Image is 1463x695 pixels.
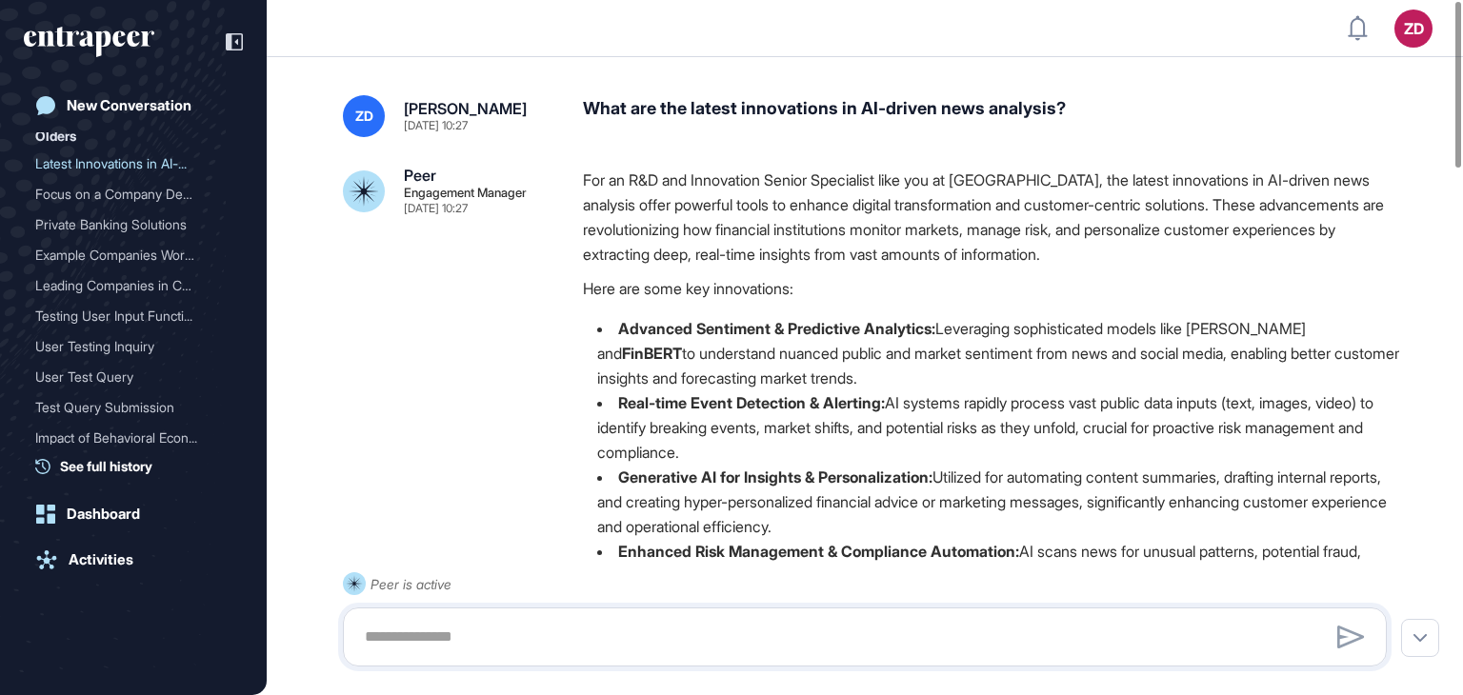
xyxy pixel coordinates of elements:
div: Example Companies Working on Agentic AI [35,240,231,270]
div: Leading Companies in Chat... [35,270,216,301]
div: Dashboard [67,506,140,523]
div: Impact of Behavioral Econ... [35,423,216,453]
button: ZD [1394,10,1433,48]
li: Leveraging sophisticated models like [PERSON_NAME] and to understand nuanced public and market se... [583,316,1402,390]
div: Latest Innovations in AI-Driven News Analysis [35,149,231,179]
div: Engagement Manager [404,187,527,199]
div: Focus on a Company Developing HR Survey Tools [35,179,231,209]
strong: Advanced Sentiment & Predictive Analytics: [618,319,935,338]
div: What are the latest innovations in AI-driven news analysis? [583,95,1402,137]
strong: FinBERT [622,344,682,363]
a: Dashboard [24,495,243,533]
div: [DATE] 10:27 [404,203,468,214]
div: Leading Companies in Chatbot Technology [35,270,231,301]
strong: Real-time Event Detection & Alerting: [618,393,885,412]
div: New Conversation [67,97,191,114]
div: Peer is active [371,572,451,596]
div: [DATE] 10:27 [404,120,468,131]
div: Testing User Input Functi... [35,301,216,331]
div: [PERSON_NAME] [404,101,527,116]
div: entrapeer-logo [24,27,154,57]
div: Testing User Input Functionality [35,301,231,331]
p: For an R&D and Innovation Senior Specialist like you at [GEOGRAPHIC_DATA], the latest innovations... [583,168,1402,267]
div: Test Query Submission [35,392,216,423]
div: User Test Query [35,362,216,392]
a: See full history [35,456,243,476]
p: Here are some key innovations: [583,276,1402,301]
div: Olders [35,125,76,148]
span: See full history [60,456,152,476]
div: User Test Query [35,362,231,392]
div: User Testing Inquiry [35,331,231,362]
div: Focus on a Company Develo... [35,179,216,209]
a: New Conversation [24,87,243,125]
div: Private Banking Solutions [35,209,216,240]
li: AI systems rapidly process vast public data inputs (text, images, video) to identify breaking eve... [583,390,1402,465]
div: Impact of Behavioral Economics on Digital Banking Practices [35,423,231,453]
li: Utilized for automating content summaries, drafting internal reports, and creating hyper-personal... [583,465,1402,539]
strong: Enhanced Risk Management & Compliance Automation: [618,542,1019,561]
div: User Testing Inquiry [35,331,216,362]
div: Peer [404,168,436,183]
div: Example Companies Working... [35,240,216,270]
span: ZD [355,109,373,124]
a: Activities [24,541,243,579]
div: Activities [69,551,133,568]
div: Test Query Submission [35,392,231,423]
div: Latest Innovations in AI-... [35,149,216,179]
li: AI scans news for unusual patterns, potential fraud, regulatory changes, and market volatility, b... [583,539,1402,588]
div: Private Banking Solutions [35,209,231,240]
strong: Generative AI for Insights & Personalization: [618,467,932,486]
